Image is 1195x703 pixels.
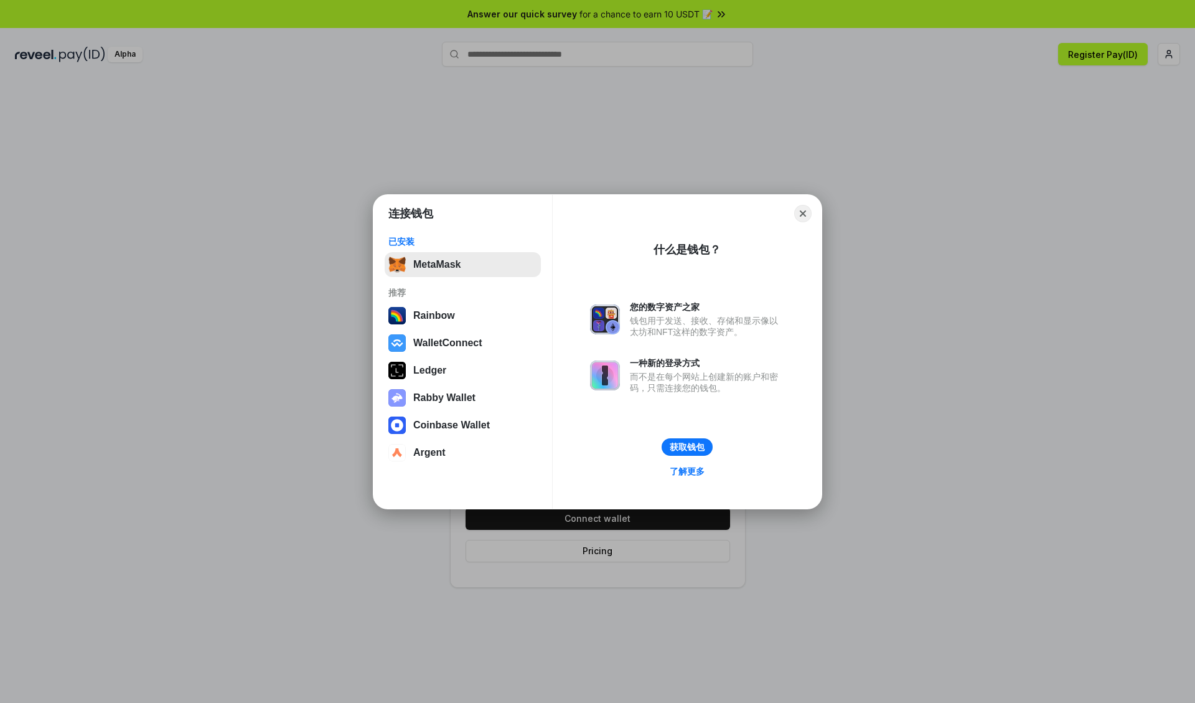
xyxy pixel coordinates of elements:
[388,334,406,352] img: svg+xml,%3Csvg%20width%3D%2228%22%20height%3D%2228%22%20viewBox%3D%220%200%2028%2028%22%20fill%3D...
[794,205,812,222] button: Close
[413,420,490,431] div: Coinbase Wallet
[388,307,406,324] img: svg+xml,%3Csvg%20width%3D%22120%22%20height%3D%22120%22%20viewBox%3D%220%200%20120%20120%22%20fil...
[385,252,541,277] button: MetaMask
[670,441,705,453] div: 获取钱包
[388,362,406,379] img: svg+xml,%3Csvg%20xmlns%3D%22http%3A%2F%2Fwww.w3.org%2F2000%2Fsvg%22%20width%3D%2228%22%20height%3...
[654,242,721,257] div: 什么是钱包？
[662,438,713,456] button: 获取钱包
[630,371,784,394] div: 而不是在每个网站上创建新的账户和密码，只需连接您的钱包。
[385,358,541,383] button: Ledger
[388,256,406,273] img: svg+xml,%3Csvg%20fill%3D%22none%22%20height%3D%2233%22%20viewBox%3D%220%200%2035%2033%22%20width%...
[385,303,541,328] button: Rainbow
[413,259,461,270] div: MetaMask
[385,413,541,438] button: Coinbase Wallet
[385,331,541,356] button: WalletConnect
[388,389,406,407] img: svg+xml,%3Csvg%20xmlns%3D%22http%3A%2F%2Fwww.w3.org%2F2000%2Fsvg%22%20fill%3D%22none%22%20viewBox...
[630,357,784,369] div: 一种新的登录方式
[388,206,433,221] h1: 连接钱包
[670,466,705,477] div: 了解更多
[385,440,541,465] button: Argent
[388,236,537,247] div: 已安装
[388,444,406,461] img: svg+xml,%3Csvg%20width%3D%2228%22%20height%3D%2228%22%20viewBox%3D%220%200%2028%2028%22%20fill%3D...
[590,304,620,334] img: svg+xml,%3Csvg%20xmlns%3D%22http%3A%2F%2Fwww.w3.org%2F2000%2Fsvg%22%20fill%3D%22none%22%20viewBox...
[413,337,482,349] div: WalletConnect
[413,447,446,458] div: Argent
[630,315,784,337] div: 钱包用于发送、接收、存储和显示像以太坊和NFT这样的数字资产。
[413,310,455,321] div: Rainbow
[385,385,541,410] button: Rabby Wallet
[590,361,620,390] img: svg+xml,%3Csvg%20xmlns%3D%22http%3A%2F%2Fwww.w3.org%2F2000%2Fsvg%22%20fill%3D%22none%22%20viewBox...
[413,365,446,376] div: Ledger
[388,287,537,298] div: 推荐
[388,417,406,434] img: svg+xml,%3Csvg%20width%3D%2228%22%20height%3D%2228%22%20viewBox%3D%220%200%2028%2028%22%20fill%3D...
[630,301,784,313] div: 您的数字资产之家
[662,463,712,479] a: 了解更多
[413,392,476,403] div: Rabby Wallet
